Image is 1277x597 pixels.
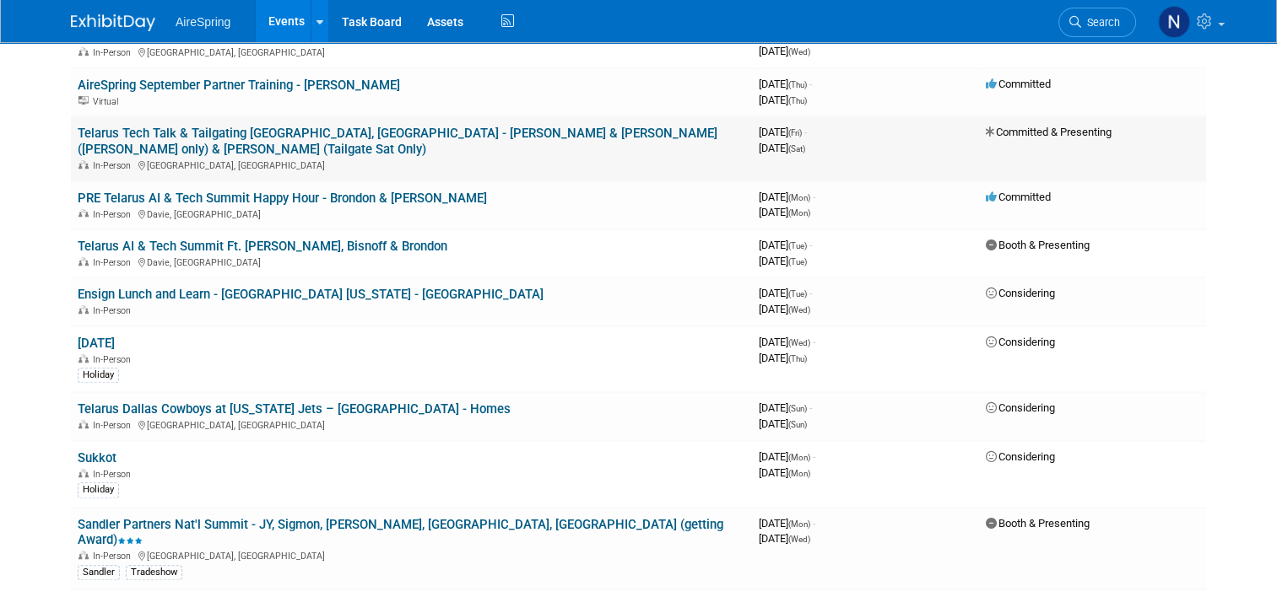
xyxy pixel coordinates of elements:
[93,209,136,220] span: In-Person
[809,78,812,90] span: -
[78,239,447,254] a: Telarus AI & Tech Summit Ft. [PERSON_NAME], Bisnoff & Brondon
[78,565,120,580] div: Sandler
[78,207,745,220] div: Davie, [GEOGRAPHIC_DATA]
[78,305,89,314] img: In-Person Event
[788,144,805,153] span: (Sat)
[759,94,807,106] span: [DATE]
[986,239,1090,251] span: Booth & Presenting
[78,417,745,431] div: [GEOGRAPHIC_DATA], [GEOGRAPHIC_DATA]
[759,517,815,530] span: [DATE]
[804,126,807,138] span: -
[78,420,89,428] img: In-Person Event
[986,191,1051,203] span: Committed
[78,368,119,383] div: Holiday
[78,78,400,93] a: AireSpring September Partner Training - [PERSON_NAME]
[78,548,745,562] div: [GEOGRAPHIC_DATA], [GEOGRAPHIC_DATA]
[788,80,807,89] span: (Thu)
[78,517,723,548] a: Sandler Partners Nat'l Summit - JY, Sigmon, [PERSON_NAME], [GEOGRAPHIC_DATA], [GEOGRAPHIC_DATA] (...
[759,255,807,267] span: [DATE]
[809,287,812,299] span: -
[78,126,717,157] a: Telarus Tech Talk & Tailgating [GEOGRAPHIC_DATA], [GEOGRAPHIC_DATA] - [PERSON_NAME] & [PERSON_NAM...
[71,14,155,31] img: ExhibitDay
[813,191,815,203] span: -
[78,551,89,559] img: In-Person Event
[78,336,115,351] a: [DATE]
[788,338,810,347] span: (Wed)
[759,78,812,90] span: [DATE]
[93,354,136,365] span: In-Person
[788,257,807,266] span: (Tue)
[759,142,805,154] span: [DATE]
[788,535,810,544] span: (Wed)
[93,469,136,480] span: In-Person
[176,15,230,29] span: AireSpring
[986,78,1051,90] span: Committed
[788,47,810,56] span: (Wed)
[759,336,815,348] span: [DATE]
[759,417,807,430] span: [DATE]
[78,401,511,417] a: Telarus Dallas Cowboys at [US_STATE] Jets – [GEOGRAPHIC_DATA] - Homes
[93,420,136,431] span: In-Person
[813,517,815,530] span: -
[759,239,812,251] span: [DATE]
[1081,16,1120,29] span: Search
[759,352,807,364] span: [DATE]
[126,565,182,580] div: Tradeshow
[78,450,116,465] a: Sukkot
[78,287,544,302] a: Ensign Lunch and Learn - [GEOGRAPHIC_DATA] [US_STATE] - [GEOGRAPHIC_DATA]
[78,45,745,58] div: [GEOGRAPHIC_DATA], [GEOGRAPHIC_DATA]
[788,469,810,478] span: (Mon)
[788,208,810,218] span: (Mon)
[788,404,807,413] span: (Sun)
[788,289,807,298] span: (Tue)
[759,126,807,138] span: [DATE]
[759,532,810,545] span: [DATE]
[1058,8,1136,37] a: Search
[986,336,1055,348] span: Considering
[986,517,1090,530] span: Booth & Presenting
[93,47,136,58] span: In-Person
[78,96,89,105] img: Virtual Event
[78,158,745,171] div: [GEOGRAPHIC_DATA], [GEOGRAPHIC_DATA]
[759,206,810,218] span: [DATE]
[759,303,810,315] span: [DATE]
[788,128,802,137] span: (Fri)
[78,191,487,206] a: PRE Telarus AI & Tech Summit Happy Hour - Brondon & [PERSON_NAME]
[809,239,812,251] span: -
[759,191,815,203] span: [DATE]
[759,45,810,57] span: [DATE]
[78,482,119,497] div: Holiday
[78,209,89,218] img: In-Person Event
[986,126,1112,138] span: Committed & Presenting
[986,287,1055,299] span: Considering
[788,453,810,462] span: (Mon)
[78,160,89,169] img: In-Person Event
[986,450,1055,463] span: Considering
[809,401,812,414] span: -
[759,466,810,479] span: [DATE]
[788,519,810,529] span: (Mon)
[788,305,810,315] span: (Wed)
[813,336,815,348] span: -
[788,96,807,105] span: (Thu)
[788,354,807,363] span: (Thu)
[78,257,89,266] img: In-Person Event
[78,354,89,363] img: In-Person Event
[78,47,89,56] img: In-Person Event
[759,287,812,299] span: [DATE]
[93,551,136,562] span: In-Person
[93,257,136,268] span: In-Person
[78,255,745,268] div: Davie, [GEOGRAPHIC_DATA]
[788,420,807,429] span: (Sun)
[759,450,815,463] span: [DATE]
[813,450,815,463] span: -
[788,241,807,250] span: (Tue)
[759,401,812,414] span: [DATE]
[93,305,136,316] span: In-Person
[93,160,136,171] span: In-Person
[788,193,810,202] span: (Mon)
[78,469,89,477] img: In-Person Event
[93,96,123,107] span: Virtual
[78,30,495,45] a: Telarus Network Ascend SoCal - [PERSON_NAME] & [GEOGRAPHIC_DATA]
[986,401,1055,414] span: Considering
